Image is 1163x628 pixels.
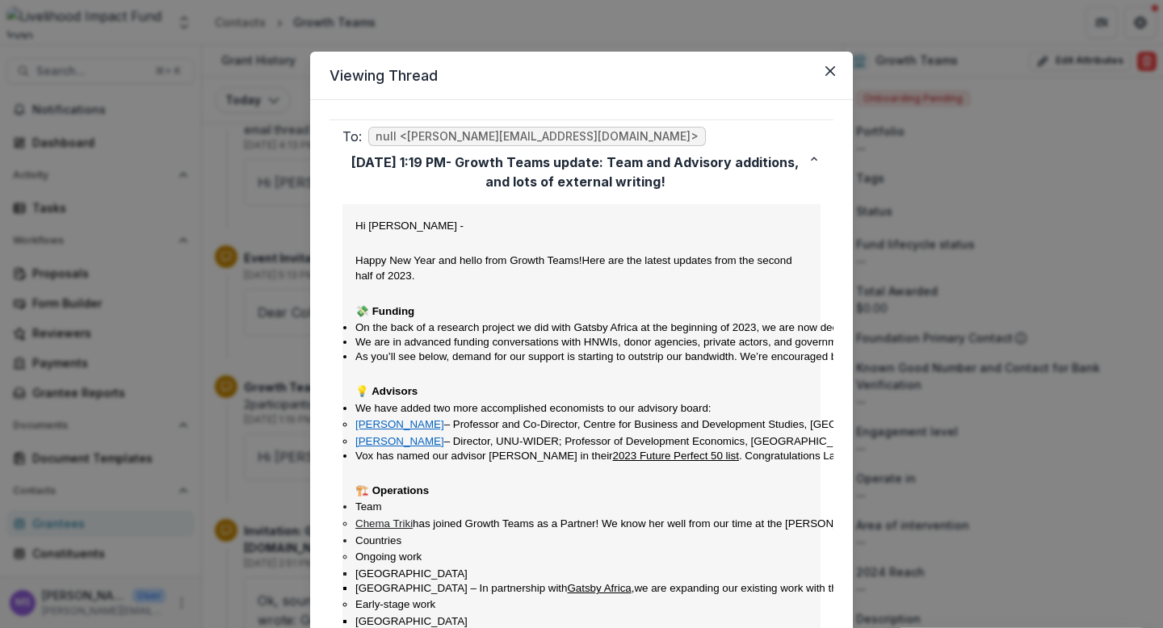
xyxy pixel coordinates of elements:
[444,418,922,430] span: – Professor and Co-Director, Centre for Business and Development Studies, [GEOGRAPHIC_DATA]
[368,127,706,146] span: null <[PERSON_NAME][EMAIL_ADDRESS][DOMAIN_NAME]>
[310,52,853,100] header: Viewing Thread
[613,450,739,462] a: 2023 Future Perfect 50 list
[355,434,444,447] a: [PERSON_NAME]
[355,417,444,430] a: [PERSON_NAME]
[355,305,414,317] span: 💸 Funding
[355,450,613,462] span: Vox has named our advisor [PERSON_NAME] in their
[355,220,464,232] span: Hi [PERSON_NAME] -
[355,517,413,530] span: Chema Triki
[355,534,401,546] span: Countries
[567,582,631,594] a: Gatsby Africa
[330,120,833,198] button: To:null <[PERSON_NAME][EMAIL_ADDRESS][DOMAIN_NAME]>[DATE] 1:19 PM- Growth Teams update: Team and ...
[355,500,382,513] span: Team
[355,598,435,610] span: Early-stage work
[355,517,413,530] a: Chema Triki
[739,450,847,462] span: . Congratulations Lant!
[342,127,362,146] p: To:
[444,435,981,447] span: – Director, UNU-WIDER; Professor of Development Economics, [GEOGRAPHIC_DATA], [GEOGRAPHIC_DATA]
[817,58,843,84] button: Close
[632,582,635,594] span: ,
[355,615,468,627] span: [GEOGRAPHIC_DATA]
[342,153,808,191] p: [DATE] 1:19 PM - Growth Teams update: Team and Advisory additions, and lots of external writing!
[355,402,712,414] span: We have added two more accomplished economists to our advisory board:
[355,551,422,563] span: Ongoing work
[355,484,429,496] span: 🏗️ Operations
[355,567,468,580] span: [GEOGRAPHIC_DATA]
[355,254,582,266] span: Happy New Year and hello from Growth Teams!
[355,385,418,397] span: 💡 Advisors
[355,582,567,594] span: [GEOGRAPHIC_DATA] – In partnership with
